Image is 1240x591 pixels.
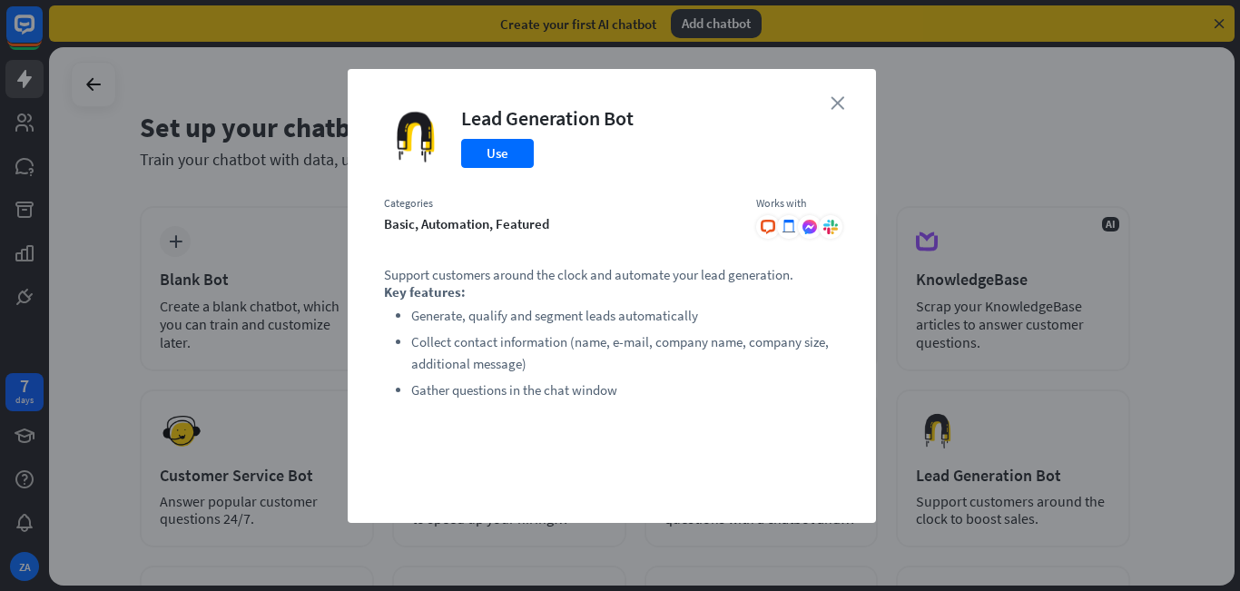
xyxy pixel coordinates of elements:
[384,215,738,232] div: basic, automation, featured
[411,331,840,375] li: Collect contact information (name, e-mail, company name, company size, additional message)
[384,196,738,211] div: Categories
[411,305,840,327] li: Generate, qualify and segment leads automatically
[411,379,840,401] li: Gather questions in the chat window
[461,105,634,131] div: Lead Generation Bot
[831,96,844,110] i: close
[384,266,840,283] p: Support customers around the clock and automate your lead generation.
[384,283,466,300] strong: Key features:
[461,139,534,168] button: Use
[15,7,69,62] button: Open LiveChat chat widget
[756,196,840,211] div: Works with
[384,105,448,169] img: Lead Generation Bot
